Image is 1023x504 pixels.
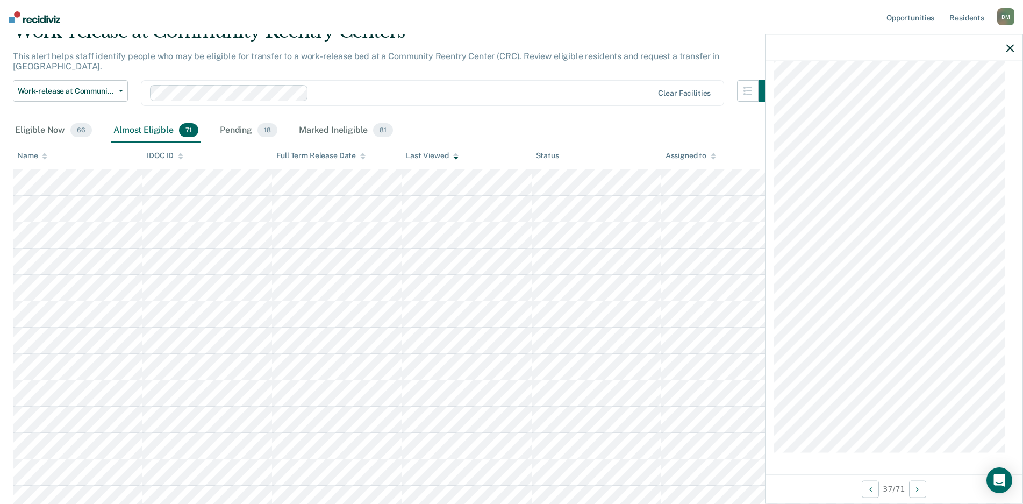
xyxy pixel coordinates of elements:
div: Clear facilities [658,89,711,98]
div: Eligible Now [13,119,94,143]
p: This alert helps staff identify people who may be eligible for transfer to a work-release bed at ... [13,51,719,72]
div: Pending [218,119,280,143]
span: 71 [179,123,198,137]
span: 66 [70,123,92,137]
span: Work-release at Community Reentry Centers [18,87,115,96]
div: Name [17,151,47,160]
div: D M [997,8,1014,25]
div: Marked Ineligible [297,119,395,143]
button: Next Opportunity [909,480,926,498]
img: Recidiviz [9,11,60,23]
div: Almost Eligible [111,119,201,143]
div: Work-release at Community Reentry Centers [13,20,780,51]
div: Status [536,151,559,160]
div: IDOC ID [147,151,183,160]
button: Previous Opportunity [862,480,879,498]
div: 37 / 71 [766,474,1022,503]
div: Full Term Release Date [276,151,366,160]
span: 18 [257,123,277,137]
span: 81 [373,123,393,137]
div: Assigned to [666,151,716,160]
div: Open Intercom Messenger [986,467,1012,493]
div: Last Viewed [406,151,458,160]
